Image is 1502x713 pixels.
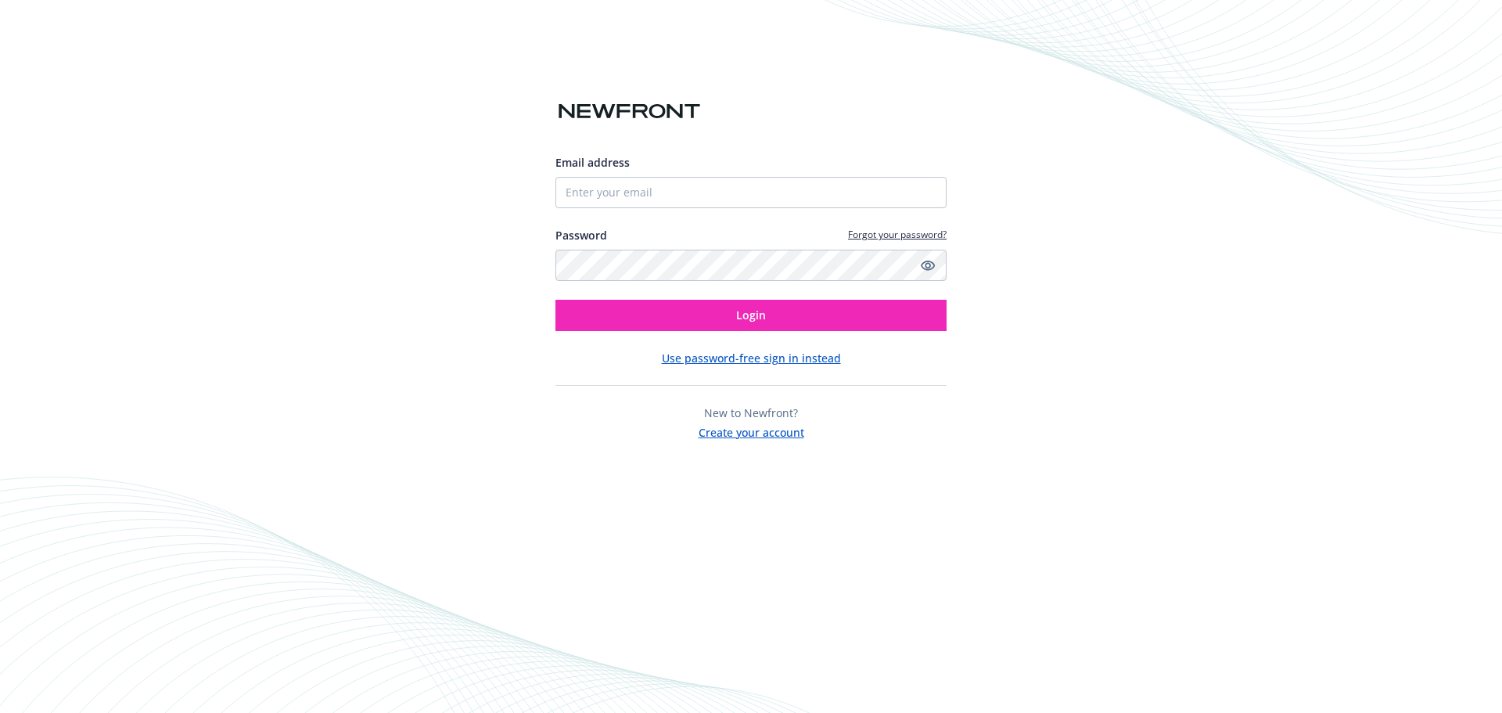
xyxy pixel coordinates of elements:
[555,155,630,170] span: Email address
[555,300,947,331] button: Login
[699,421,804,441] button: Create your account
[555,98,703,125] img: Newfront logo
[918,256,937,275] a: Show password
[662,350,841,366] button: Use password-free sign in instead
[555,250,947,281] input: Enter your password
[848,228,947,241] a: Forgot your password?
[704,405,798,420] span: New to Newfront?
[736,308,766,322] span: Login
[555,227,607,243] label: Password
[555,177,947,208] input: Enter your email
